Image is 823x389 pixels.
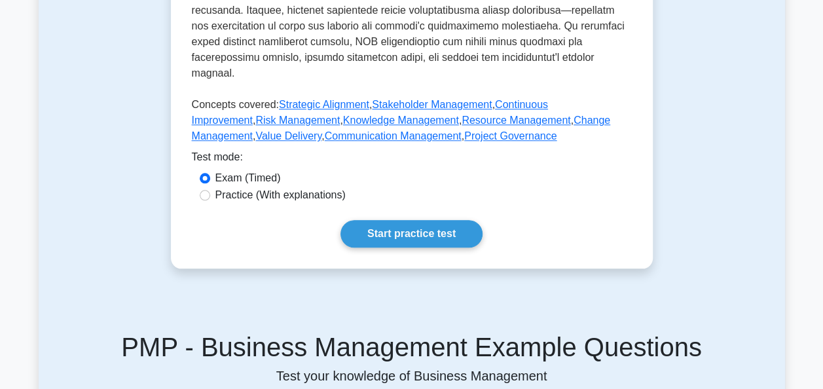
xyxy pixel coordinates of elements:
label: Exam (Timed) [215,170,281,186]
h5: PMP - Business Management Example Questions [54,331,769,363]
a: Strategic Alignment [279,99,369,110]
label: Practice (With explanations) [215,187,346,203]
p: Concepts covered: , , , , , , , , , [192,97,632,149]
p: Test your knowledge of Business Management [54,368,769,384]
a: Project Governance [464,130,557,141]
a: Value Delivery [255,130,321,141]
a: Communication Management [325,130,462,141]
a: Stakeholder Management [372,99,492,110]
a: Risk Management [255,115,340,126]
a: Knowledge Management [343,115,459,126]
a: Start practice test [340,220,483,248]
a: Resource Management [462,115,570,126]
div: Test mode: [192,149,632,170]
